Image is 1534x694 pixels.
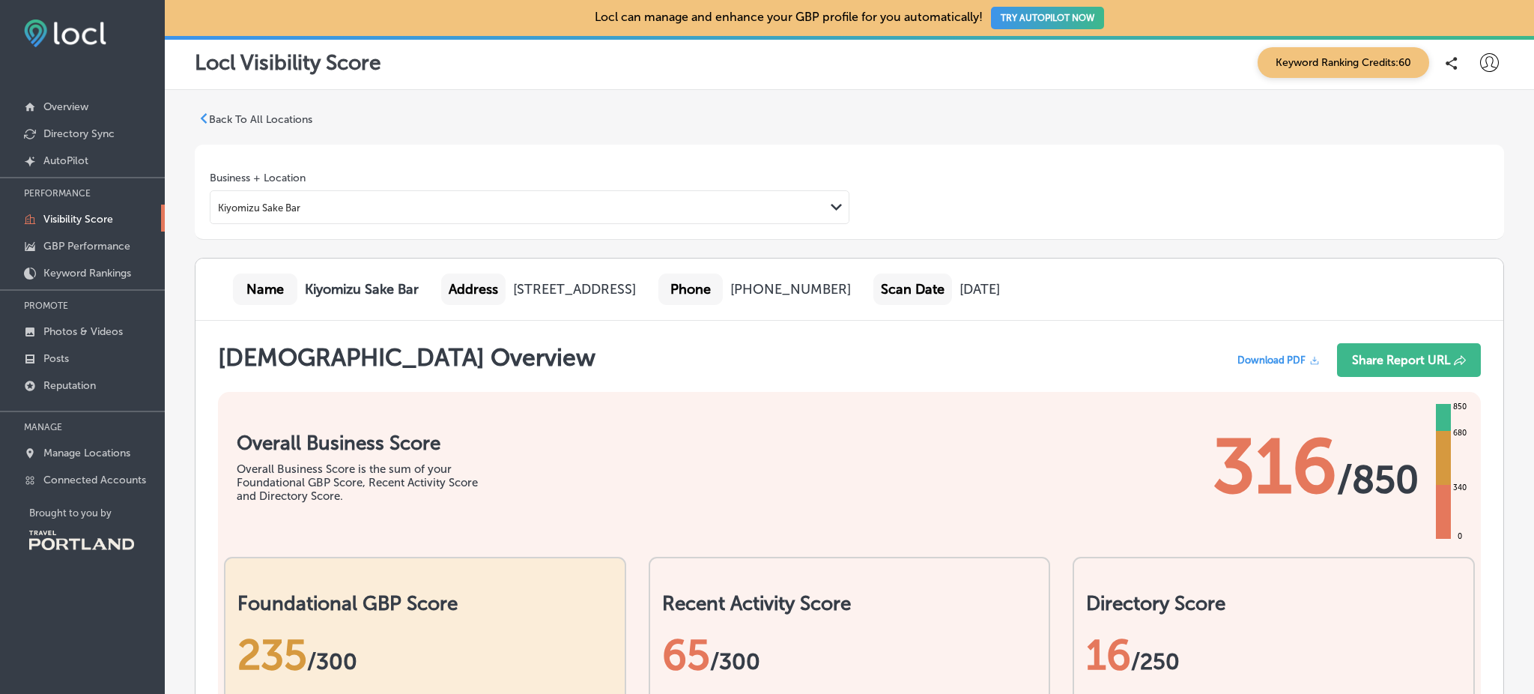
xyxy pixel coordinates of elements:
[43,127,115,140] p: Directory Sync
[218,343,595,384] h1: [DEMOGRAPHIC_DATA] Overview
[43,240,130,253] p: GBP Performance
[24,19,106,47] img: fda3e92497d09a02dc62c9cd864e3231.png
[1258,47,1429,78] span: Keyword Ranking Credits: 60
[43,447,130,459] p: Manage Locations
[1450,401,1470,413] div: 850
[1450,482,1470,494] div: 340
[1455,531,1465,543] div: 0
[237,462,499,503] div: Overall Business Score is the sum of your Foundational GBP Score, Recent Activity Score and Direc...
[1337,343,1481,377] button: Share Report URL
[959,281,1000,298] div: [DATE]
[991,7,1104,29] button: TRY AUTOPILOT NOW
[1213,422,1337,512] span: 316
[305,281,419,298] b: Kiyomizu Sake Bar
[43,474,146,486] p: Connected Accounts
[43,267,131,280] p: Keyword Rankings
[662,592,1037,615] h2: Recent Activity Score
[43,100,88,113] p: Overview
[513,281,636,298] div: [STREET_ADDRESS]
[43,352,69,365] p: Posts
[43,325,123,338] p: Photos & Videos
[237,630,613,680] div: 235
[209,113,312,126] p: Back To All Locations
[658,274,723,305] div: Phone
[237,432,499,455] h1: Overall Business Score
[1337,457,1419,502] span: / 850
[195,50,381,75] p: Locl Visibility Score
[29,507,165,519] p: Brought to you by
[233,274,297,305] div: Name
[710,648,760,675] span: /300
[43,213,113,226] p: Visibility Score
[307,648,357,675] span: / 300
[237,592,613,615] h2: Foundational GBP Score
[441,274,506,305] div: Address
[43,154,88,167] p: AutoPilot
[1086,592,1461,615] h2: Directory Score
[1131,648,1180,675] span: /250
[29,531,134,550] img: Travel Portland
[218,202,300,213] div: Kiyomizu Sake Bar
[873,274,952,305] div: Scan Date
[210,172,306,184] label: Business + Location
[730,281,851,298] div: [PHONE_NUMBER]
[1086,630,1461,680] div: 16
[1450,427,1470,439] div: 680
[1237,354,1306,366] span: Download PDF
[43,379,96,392] p: Reputation
[662,630,1037,680] div: 65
